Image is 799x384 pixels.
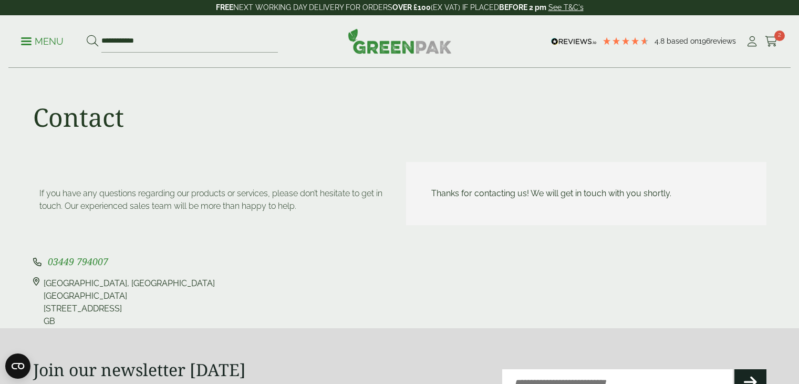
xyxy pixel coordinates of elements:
[21,35,64,48] p: Menu
[551,38,597,45] img: REVIEWS.io
[216,3,233,12] strong: FREE
[745,36,759,47] i: My Account
[699,37,710,45] span: 196
[48,255,108,268] span: 03449 794007
[392,3,431,12] strong: OVER £100
[33,358,246,381] strong: Join our newsletter [DATE]
[602,36,649,46] div: 4.79 Stars
[667,37,699,45] span: Based on
[39,187,387,213] p: If you have any questions regarding our products or services, please don’t hesitate to get in tou...
[21,35,64,46] a: Menu
[33,102,124,133] h1: Contact
[431,187,741,200] div: Thanks for contacting us! We will get in touch with you shortly.
[655,37,667,45] span: 4.8
[5,353,30,379] button: Open CMP widget
[48,257,108,267] a: 03449 794007
[765,34,778,49] a: 2
[765,36,778,47] i: Cart
[548,3,584,12] a: See T&C's
[710,37,736,45] span: reviews
[499,3,546,12] strong: BEFORE 2 pm
[348,28,452,54] img: GreenPak Supplies
[774,31,785,41] span: 2
[44,277,215,328] div: [GEOGRAPHIC_DATA], [GEOGRAPHIC_DATA] [GEOGRAPHIC_DATA] [STREET_ADDRESS] GB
